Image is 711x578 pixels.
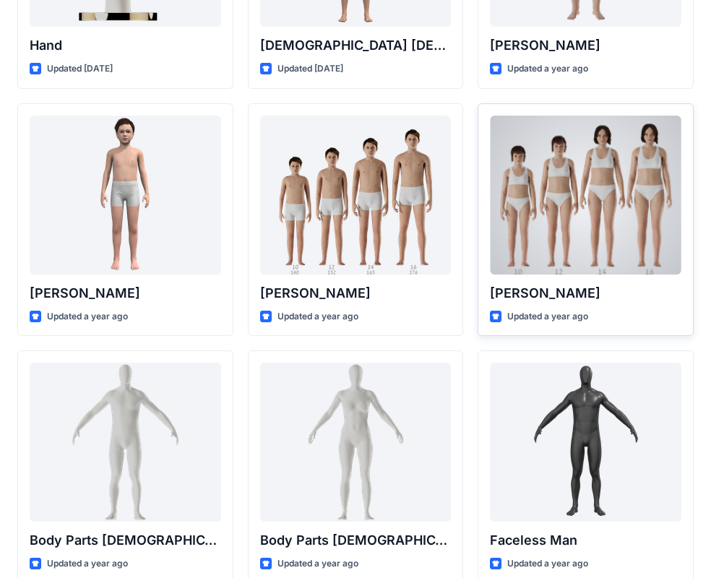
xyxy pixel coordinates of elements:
p: Updated a year ago [47,309,128,324]
p: [DEMOGRAPHIC_DATA] [DEMOGRAPHIC_DATA] [260,35,452,56]
p: Updated a year ago [277,309,358,324]
p: Updated a year ago [47,556,128,571]
a: Brandon [260,116,452,275]
a: Brenda [490,116,681,275]
p: Updated a year ago [507,309,588,324]
p: Body Parts [DEMOGRAPHIC_DATA] [30,530,221,551]
a: Faceless Man [490,363,681,522]
p: [PERSON_NAME] [490,35,681,56]
p: Updated a year ago [277,556,358,571]
p: Updated a year ago [507,556,588,571]
a: Emil [30,116,221,275]
p: [PERSON_NAME] [490,283,681,303]
p: Hand [30,35,221,56]
p: [PERSON_NAME] [260,283,452,303]
a: Body Parts Female [260,363,452,522]
p: Updated [DATE] [277,61,343,77]
p: Updated a year ago [507,61,588,77]
p: Body Parts [DEMOGRAPHIC_DATA] [260,530,452,551]
p: Faceless Man [490,530,681,551]
p: [PERSON_NAME] [30,283,221,303]
a: Body Parts Male [30,363,221,522]
p: Updated [DATE] [47,61,113,77]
